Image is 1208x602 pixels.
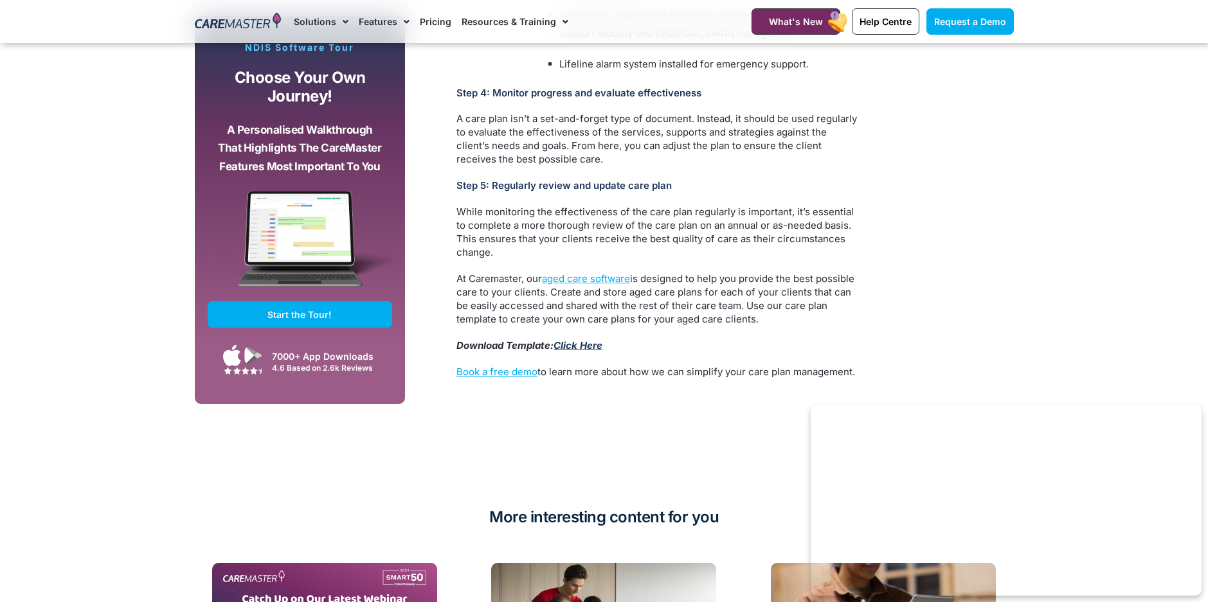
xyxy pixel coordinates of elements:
[217,121,383,176] p: A personalised walkthrough that highlights the CareMaster features most important to you
[456,112,861,166] p: A care plan isn’t a set-and-forget type of document. Instead, it should be used regularly to eval...
[208,42,393,53] p: NDIS Software Tour
[860,16,912,27] span: Help Centre
[195,12,282,31] img: CareMaster Logo
[456,179,861,191] h3: Step 5: Regularly review and update care plan
[208,301,393,328] a: Start the Tour!
[542,272,630,285] a: aged care software
[456,205,861,259] p: While monitoring the effectiveness of the care plan regularly is important, it’s essential to com...
[195,507,1014,527] h2: More interesting content for you
[223,344,241,366] img: Apple App Store Icon
[244,346,262,365] img: Google Play App Icon
[456,87,861,99] h3: Step 4: Monitor progress and evaluate effectiveness
[267,309,332,320] span: Start the Tour!
[559,55,861,73] li: Lifeline alarm system installed for emergency support.
[456,339,602,351] i: Download Template:
[224,367,262,375] img: Google Play Store App Review Stars
[852,8,919,35] a: Help Centre
[456,365,861,378] p: to learn more about how we can simplify your care plan management.
[554,339,602,351] a: Click Here
[456,272,861,326] p: At Caremaster, our is designed to help you provide the best possible care to your clients. Create...
[217,69,383,105] p: Choose your own journey!
[272,350,386,363] div: 7000+ App Downloads
[926,8,1014,35] a: Request a Demo
[752,8,840,35] a: What's New
[456,366,537,378] a: Book a free demo
[769,16,823,27] span: What's New
[272,363,386,373] div: 4.6 Based on 2.6k Reviews
[208,191,393,301] img: CareMaster Software Mockup on Screen
[811,405,1202,596] iframe: Popup CTA
[934,16,1006,27] span: Request a Demo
